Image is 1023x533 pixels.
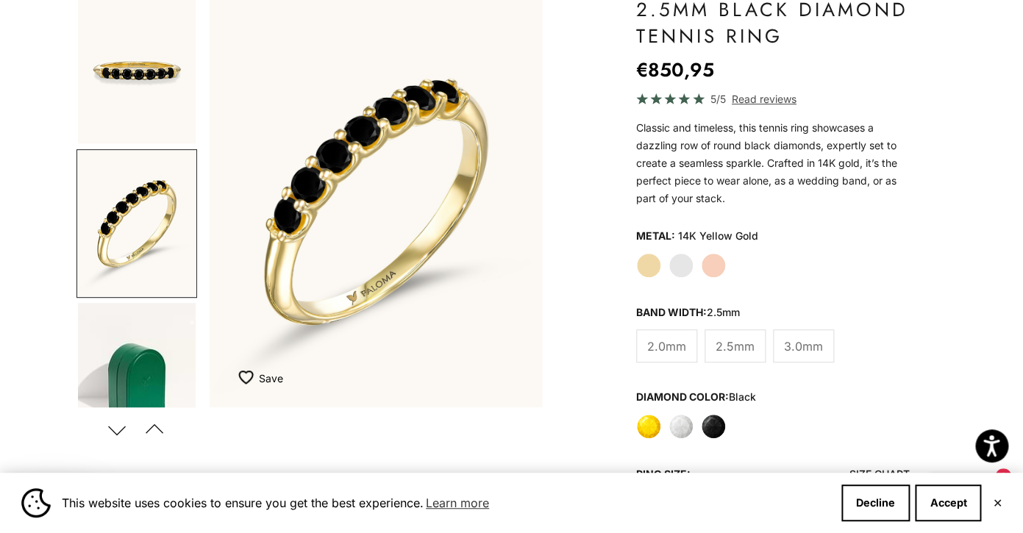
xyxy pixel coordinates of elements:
[732,90,796,107] span: Read reviews
[784,337,823,356] span: 3.0mm
[915,484,981,521] button: Accept
[716,337,755,356] span: 2.5mm
[710,90,726,107] span: 5/5
[636,463,691,485] legend: Ring size:
[636,301,740,323] legend: Band Width:
[636,386,756,408] legend: Diamond Color:
[992,498,1002,507] button: Close
[636,55,714,85] sale-price: €850,95
[729,390,756,403] variant-option-value: black
[707,306,740,318] variant-option-value: 2.5mm
[21,488,51,518] img: Cookie banner
[238,363,283,393] button: Add to Wishlist
[678,225,758,247] variant-option-value: 14K Yellow Gold
[849,468,910,480] a: Size Chart
[636,225,675,247] legend: Metal:
[76,149,197,298] button: Go to item 6
[78,303,196,448] img: #YellowGold #WhiteGold #RoseGold
[62,492,830,514] span: This website uses cookies to ensure you get the best experience.
[841,484,910,521] button: Decline
[76,301,197,449] button: Go to item 7
[78,151,196,296] img: #YellowGold
[647,337,686,356] span: 2.0mm
[238,370,259,384] img: wishlist
[636,119,910,207] p: Classic and timeless, this tennis ring showcases a dazzling row of round black diamonds, expertly...
[424,492,491,514] a: Learn more
[636,90,910,107] a: 5/5 Read reviews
